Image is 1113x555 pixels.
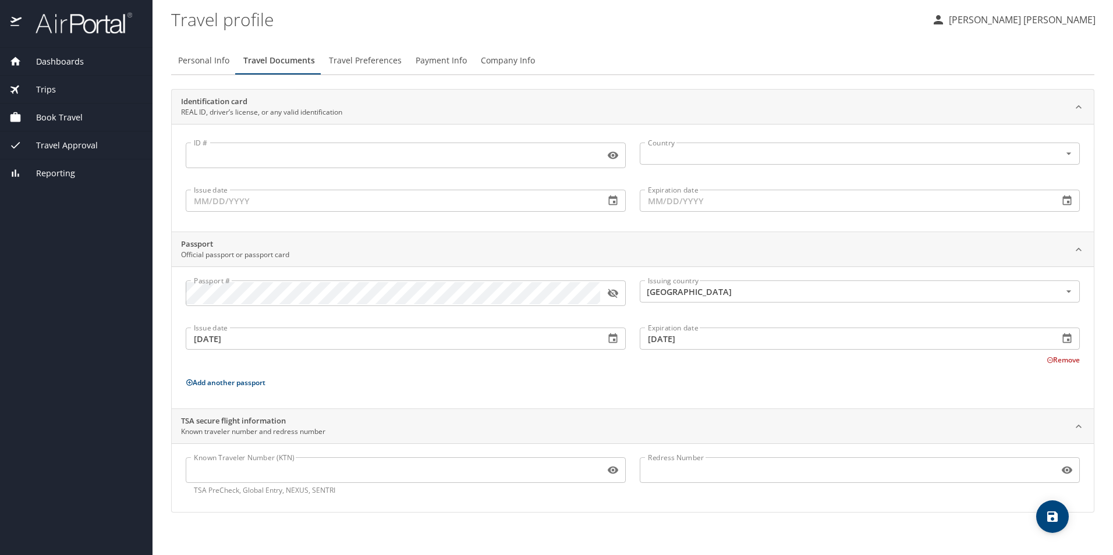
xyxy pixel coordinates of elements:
[22,83,56,96] span: Trips
[1062,284,1076,298] button: Open
[181,415,325,427] h2: TSA secure flight information
[186,378,265,387] button: Add another passport
[181,96,342,108] h2: Identification card
[186,190,596,212] input: MM/DD/YYYY
[181,239,289,250] h2: Passport
[172,124,1094,232] div: Identification cardREAL ID, driver’s license, or any valid identification
[22,167,75,180] span: Reporting
[22,139,98,152] span: Travel Approval
[172,443,1094,512] div: TSA secure flight informationKnown traveler number and redress number
[329,54,402,68] span: Travel Preferences
[927,9,1100,30] button: [PERSON_NAME] [PERSON_NAME]
[22,55,84,68] span: Dashboards
[945,13,1096,27] p: [PERSON_NAME] [PERSON_NAME]
[10,12,23,34] img: icon-airportal.png
[1036,500,1069,533] button: save
[23,12,132,34] img: airportal-logo.png
[181,250,289,260] p: Official passport or passport card
[640,328,1050,350] input: MM/DD/YYYY
[172,266,1094,408] div: PassportOfficial passport or passport card
[1062,147,1076,161] button: Open
[194,485,618,496] p: TSA PreCheck, Global Entry, NEXUS, SENTRI
[22,111,83,124] span: Book Travel
[172,232,1094,267] div: PassportOfficial passport or passport card
[171,1,922,37] h1: Travel profile
[481,54,535,68] span: Company Info
[416,54,467,68] span: Payment Info
[172,409,1094,444] div: TSA secure flight informationKnown traveler number and redress number
[640,190,1050,212] input: MM/DD/YYYY
[181,107,342,118] p: REAL ID, driver’s license, or any valid identification
[181,426,325,437] p: Known traveler number and redress number
[171,47,1094,74] div: Profile
[243,54,315,68] span: Travel Documents
[172,90,1094,124] div: Identification cardREAL ID, driver’s license, or any valid identification
[1047,355,1080,365] button: Remove
[178,54,229,68] span: Personal Info
[186,328,596,350] input: MM/DD/YYYY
